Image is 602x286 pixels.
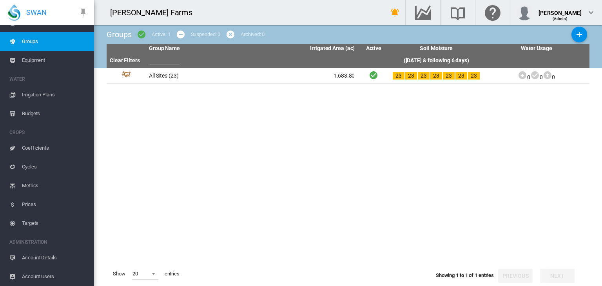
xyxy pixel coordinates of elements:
[134,27,149,42] button: icon-checkbox-marked-circle
[22,85,88,104] span: Irrigation Plans
[22,51,88,70] span: Equipment
[9,73,88,85] span: WATER
[443,72,455,80] div: 23
[22,248,88,267] span: Account Details
[22,195,88,214] span: Prices
[22,157,88,176] span: Cycles
[334,72,355,79] span: 1,683.80
[78,8,88,17] md-icon: icon-pin
[110,267,129,281] span: Show
[310,45,355,51] span: Irrigated Area (ac)
[152,31,170,38] div: Active: 1
[518,74,555,80] span: 0 0 0
[173,27,189,42] button: icon-minus-circle
[226,30,235,39] md-icon: icon-cancel
[26,7,47,17] span: SWAN
[146,68,252,83] td: All Sites (23)
[22,139,88,157] span: Coefficients
[8,4,20,21] img: SWAN-Landscape-Logo-Colour-drop.png
[241,31,265,38] div: Archived: 0
[404,57,469,63] span: ([DATE] & following 6 days)
[455,72,467,80] div: 23
[9,126,88,139] span: CROPS
[575,30,584,39] md-icon: icon-plus
[436,272,494,278] span: Showing 1 to 1 of 1 entries
[137,30,146,39] md-icon: icon-checkbox-marked-circle
[22,267,88,286] span: Account Users
[369,70,378,80] i: Active
[413,8,432,17] md-icon: Go to the Data Hub
[132,271,138,277] div: 20
[110,57,140,63] a: Clear Filters
[390,8,400,17] md-icon: icon-bell-ring
[22,214,88,233] span: Targets
[146,44,252,53] th: Group Name
[521,45,552,51] span: Water Usage
[540,269,575,283] button: Next
[107,30,131,39] span: Groups
[448,8,467,17] md-icon: Search the knowledge base
[191,31,221,38] div: Suspended: 0
[161,267,183,281] span: entries
[517,5,532,20] img: profile.jpg
[22,104,88,123] span: Budgets
[420,45,453,51] span: Soil Moisture
[430,72,442,80] div: 23
[393,72,404,80] div: 23
[539,6,582,14] div: [PERSON_NAME]
[223,27,238,42] button: icon-cancel
[176,30,185,39] md-icon: icon-minus-circle
[22,32,88,51] span: Groups
[483,8,502,17] md-icon: Click here for help
[468,72,480,80] div: 23
[405,72,417,80] div: 23
[121,71,131,81] img: 4.svg
[553,16,568,21] span: (Admin)
[9,236,88,248] span: ADMINISTRATION
[586,8,596,17] md-icon: icon-chevron-down
[498,269,533,283] button: Previous
[107,68,589,84] tr: Group Id: 39779 All Sites (23) 1,683.80 Active 23 23 23 23 23 23 23 000
[387,5,403,20] button: icon-bell-ring
[107,68,146,83] td: Group Id: 39779
[358,44,389,53] th: Active
[110,7,199,18] div: [PERSON_NAME] Farms
[22,176,88,195] span: Metrics
[571,27,587,42] button: Add New Group
[418,72,430,80] div: 23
